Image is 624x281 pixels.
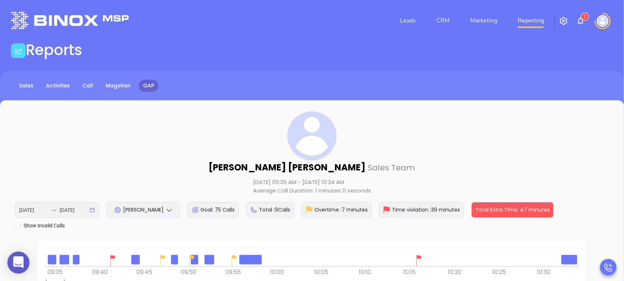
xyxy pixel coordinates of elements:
img: Marker [107,255,118,266]
span: swap-right [51,207,57,213]
div: 10:05 [314,267,358,278]
img: iconSetting [559,17,568,25]
span: to [51,207,57,213]
a: Call [78,80,97,92]
img: Marker [186,255,197,266]
div: Total : 9 Calls [246,202,294,218]
div: 10:25 [492,267,536,278]
div: Total Extra Time: 47 minutes [471,202,554,218]
div: 09:40 [91,267,135,278]
div: 09:35 [46,267,91,278]
div: Overtime : 7 minutes [302,202,372,218]
a: Marketing [467,13,500,28]
img: Overtime [306,206,313,214]
h1: Reports [26,41,82,59]
sup: 2 [581,13,589,20]
div: [DATE] 09:35 AM - [DATE] 10:34 AM Average Call Duration: 1 minutes 11 seconds [253,178,371,195]
a: Activities [42,80,74,92]
img: iconNotification [576,17,585,25]
div: 09:45 [135,267,180,278]
p: [PERSON_NAME] [PERSON_NAME] [208,161,416,165]
img: Marker [157,255,168,266]
a: Leads [397,13,419,28]
div: Goal: 75 Calls [188,202,239,218]
a: Magellan [101,80,135,92]
a: Reporting [515,13,547,28]
div: Time violation : 39 minutes [379,202,464,218]
img: Marker [229,255,240,266]
img: user [597,15,609,27]
img: svg%3e [287,111,337,161]
div: 10:00 [269,267,314,278]
a: CRM [434,13,453,28]
div: 10:20 [447,267,492,278]
input: Start date [19,206,48,214]
div: 10:15 [403,267,447,278]
img: TimeViolation [383,206,391,214]
a: GAP [139,80,158,92]
input: End date [60,206,88,214]
div: 10:30 [536,267,581,278]
span: Sales Team [368,162,416,173]
div: 09:50 [180,267,224,278]
img: Marker [413,255,424,266]
span: [PERSON_NAME] [123,206,164,213]
span: Show Invalid Calls [21,221,68,230]
a: Sales [15,80,38,92]
div: 10:10 [358,267,403,278]
img: logo [11,12,129,29]
div: 09:55 [225,267,269,278]
span: 2 [584,14,586,19]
